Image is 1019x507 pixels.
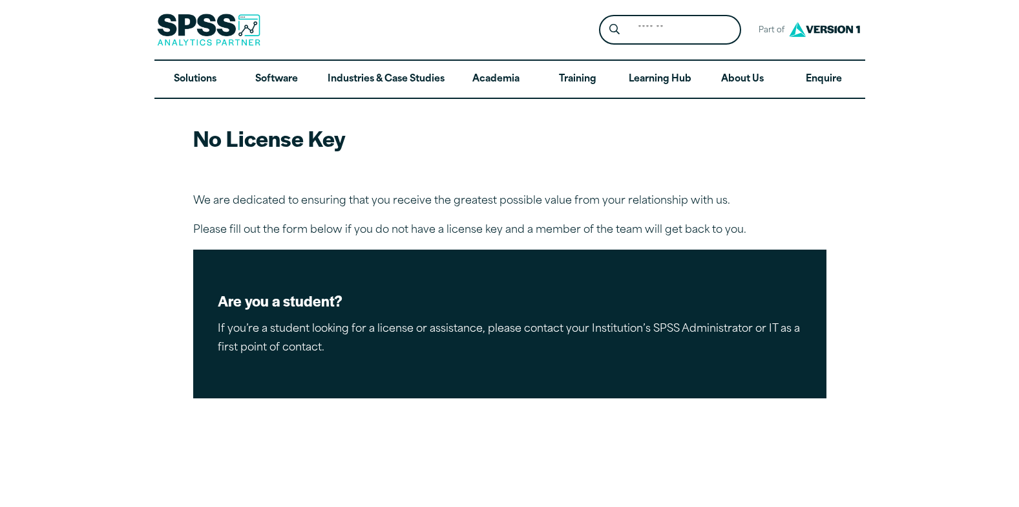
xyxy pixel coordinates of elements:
h2: No License Key [193,124,826,153]
a: Enquire [783,61,865,98]
svg: Search magnifying glass icon [609,24,620,35]
a: Solutions [154,61,236,98]
a: Industries & Case Studies [317,61,455,98]
a: Training [536,61,618,98]
span: Part of [751,21,786,40]
button: Search magnifying glass icon [602,18,626,42]
p: Please fill out the form below if you do not have a license key and a member of the team will get... [193,221,826,240]
a: About Us [702,61,783,98]
img: SPSS Analytics Partner [157,14,260,46]
a: Software [236,61,317,98]
nav: Desktop version of site main menu [154,61,865,98]
img: Version1 Logo [786,17,863,41]
a: Learning Hub [618,61,702,98]
h2: Are you a student? [218,291,802,310]
p: We are dedicated to ensuring that you receive the greatest possible value from your relationship ... [193,192,826,211]
a: Academia [455,61,536,98]
p: If you’re a student looking for a license or assistance, please contact your Institution’s SPSS A... [218,320,802,358]
form: Site Header Search Form [599,15,741,45]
